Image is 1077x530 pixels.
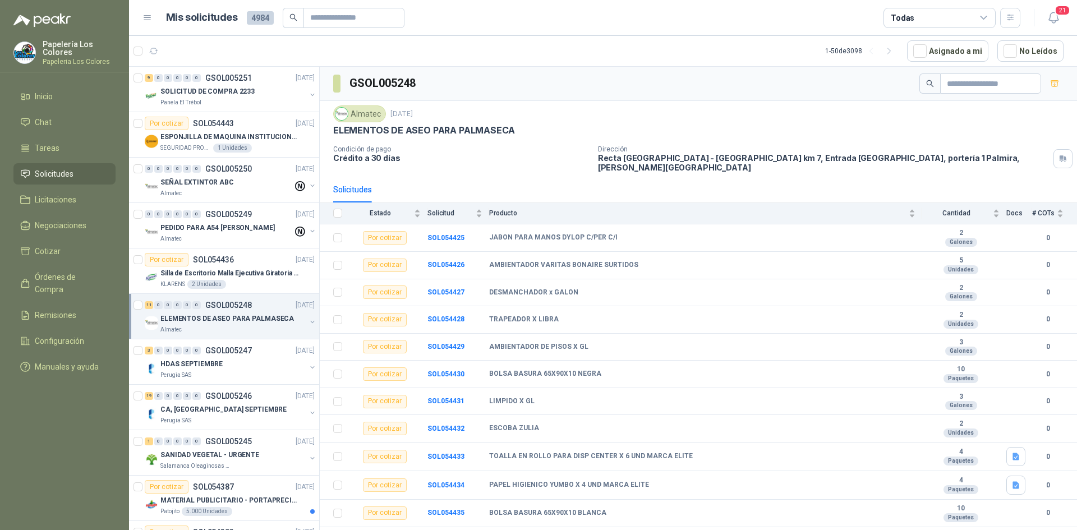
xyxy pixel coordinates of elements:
[247,11,274,25] span: 4984
[427,202,489,224] th: Solicitud
[922,284,1000,293] b: 2
[427,397,464,405] a: SOL054431
[427,288,464,296] a: SOL054427
[1032,260,1064,270] b: 0
[205,437,252,445] p: GSOL005245
[926,80,934,87] span: search
[489,202,922,224] th: Producto
[489,481,649,490] b: PAPEL HIGIENICO YUMBO X 4 UND MARCA ELITE
[363,478,407,492] div: Por cotizar
[427,425,464,432] b: SOL054432
[945,347,977,356] div: Galones
[205,301,252,309] p: GSOL005248
[35,168,73,180] span: Solicitudes
[943,513,978,522] div: Paquetes
[145,71,317,107] a: 9 0 0 0 0 0 GSOL005251[DATE] Company LogoSOLICITUD DE COMPRA 2233Panela El Trébol
[1032,314,1064,325] b: 0
[13,137,116,159] a: Tareas
[363,285,407,299] div: Por cotizar
[296,345,315,356] p: [DATE]
[145,89,158,103] img: Company Logo
[363,259,407,272] div: Por cotizar
[1032,508,1064,518] b: 0
[160,234,182,243] p: Almatec
[922,420,1000,428] b: 2
[183,437,191,445] div: 0
[1032,369,1064,380] b: 0
[13,13,71,27] img: Logo peakr
[997,40,1064,62] button: No Leídos
[363,313,407,326] div: Por cotizar
[145,435,317,471] a: 1 0 0 0 0 0 GSOL005245[DATE] Company LogoSANIDAD VEGETAL - URGENTESalamanca Oleaginosas SAS
[145,392,153,400] div: 19
[427,453,464,460] a: SOL054433
[164,301,172,309] div: 0
[1032,209,1055,217] span: # COTs
[129,112,319,158] a: Por cotizarSOL054443[DATE] Company LogoESPONJILLA DE MAQUINA INSTITUCIONAL-NEGRA X 12 UNIDADESSEG...
[205,392,252,400] p: GSOL005246
[922,365,1000,374] b: 10
[35,271,105,296] span: Órdenes de Compra
[160,280,185,289] p: KLARENS
[13,86,116,107] a: Inicio
[922,393,1000,402] b: 3
[598,153,1049,172] p: Recta [GEOGRAPHIC_DATA] - [GEOGRAPHIC_DATA] km 7, Entrada [GEOGRAPHIC_DATA], portería 1 Palmira ,...
[192,437,201,445] div: 0
[205,347,252,354] p: GSOL005247
[145,298,317,334] a: 11 0 0 0 0 0 GSOL005248[DATE] Company LogoELEMENTOS DE ASEO PARA PALMASECAAlmatec
[489,233,618,242] b: JABON PARA MANOS DYLOP C/PER C/I
[13,305,116,326] a: Remisiones
[192,347,201,354] div: 0
[183,210,191,218] div: 0
[145,301,153,309] div: 11
[1032,202,1077,224] th: # COTs
[145,208,317,243] a: 0 0 0 0 0 0 GSOL005249[DATE] Company LogoPEDIDO PARA A54 [PERSON_NAME]Almatec
[173,210,182,218] div: 0
[489,261,638,270] b: AMBIENTADOR VARITAS BONAIRE SURTIDOS
[35,116,52,128] span: Chat
[1006,202,1032,224] th: Docs
[363,340,407,353] div: Por cotizar
[427,343,464,351] b: SOL054429
[13,241,116,262] a: Cotizar
[1032,480,1064,491] b: 0
[35,361,99,373] span: Manuales y ayuda
[145,210,153,218] div: 0
[160,189,182,198] p: Almatec
[129,248,319,294] a: Por cotizarSOL054436[DATE] Company LogoSilla de Escritorio Malla Ejecutiva Giratoria Cromada con ...
[333,145,589,153] p: Condición de pago
[333,153,589,163] p: Crédito a 30 días
[160,268,300,279] p: Silla de Escritorio Malla Ejecutiva Giratoria Cromada con Reposabrazos Fijo Negra
[164,165,172,173] div: 0
[160,416,191,425] p: Perugia SAS
[922,311,1000,320] b: 2
[14,42,35,63] img: Company Logo
[213,144,252,153] div: 1 Unidades
[35,90,53,103] span: Inicio
[183,165,191,173] div: 0
[160,314,294,324] p: ELEMENTOS DE ASEO PARA PALMASECA
[145,225,158,239] img: Company Logo
[145,180,158,193] img: Company Logo
[363,506,407,520] div: Por cotizar
[193,119,234,127] p: SOL054443
[160,144,211,153] p: SEGURIDAD PROVISER LTDA
[154,301,163,309] div: 0
[193,483,234,491] p: SOL054387
[160,359,223,370] p: HDAS SEPTIEMBRE
[13,356,116,377] a: Manuales y ayuda
[363,422,407,435] div: Por cotizar
[145,271,158,284] img: Company Logo
[943,265,978,274] div: Unidades
[192,165,201,173] div: 0
[922,476,1000,485] b: 4
[922,448,1000,457] b: 4
[205,74,252,82] p: GSOL005251
[363,231,407,245] div: Por cotizar
[154,437,163,445] div: 0
[427,261,464,269] a: SOL054426
[427,509,464,517] a: SOL054435
[145,117,188,130] div: Por cotizar
[145,347,153,354] div: 3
